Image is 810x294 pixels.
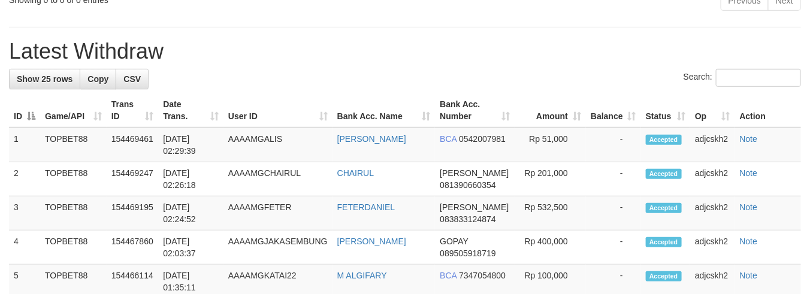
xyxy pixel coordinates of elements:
td: - [586,196,641,231]
span: BCA [440,134,457,144]
span: BCA [440,271,457,280]
td: Rp 51,000 [515,128,586,162]
th: Amount: activate to sort column ascending [515,93,586,128]
span: Accepted [646,135,682,145]
a: Copy [80,69,116,89]
a: Note [740,134,758,144]
th: Game/API: activate to sort column ascending [40,93,107,128]
td: 154469195 [107,196,159,231]
th: Status: activate to sort column ascending [641,93,690,128]
td: [DATE] 02:24:52 [158,196,223,231]
span: [PERSON_NAME] [440,202,509,212]
a: Note [740,237,758,246]
th: Bank Acc. Name: activate to sort column ascending [333,93,436,128]
td: adjcskh2 [690,231,735,265]
td: 1 [9,128,40,162]
th: Balance: activate to sort column ascending [586,93,641,128]
td: Rp 201,000 [515,162,586,196]
td: 2 [9,162,40,196]
th: ID: activate to sort column descending [9,93,40,128]
th: Action [735,93,801,128]
th: Op: activate to sort column ascending [690,93,735,128]
span: Copy 0542007981 to clipboard [459,134,506,144]
td: - [586,162,641,196]
a: [PERSON_NAME] [337,134,406,144]
td: AAAAMGALIS [223,128,333,162]
td: [DATE] 02:29:39 [158,128,223,162]
a: Show 25 rows [9,69,80,89]
td: 154467860 [107,231,159,265]
span: CSV [123,74,141,84]
td: TOPBET88 [40,196,107,231]
a: CSV [116,69,149,89]
td: adjcskh2 [690,196,735,231]
span: Accepted [646,271,682,281]
td: adjcskh2 [690,128,735,162]
td: 154469247 [107,162,159,196]
td: TOPBET88 [40,128,107,162]
td: Rp 532,500 [515,196,586,231]
a: Note [740,168,758,178]
span: [PERSON_NAME] [440,168,509,178]
span: Copy 7347054800 to clipboard [459,271,506,280]
td: AAAAMGFETER [223,196,333,231]
input: Search: [716,69,801,87]
a: M ALGIFARY [337,271,387,280]
a: CHAIRUL [337,168,374,178]
label: Search: [684,69,801,87]
td: 154469461 [107,128,159,162]
span: Copy [87,74,108,84]
span: Show 25 rows [17,74,72,84]
td: [DATE] 02:03:37 [158,231,223,265]
th: User ID: activate to sort column ascending [223,93,333,128]
td: adjcskh2 [690,162,735,196]
a: [PERSON_NAME] [337,237,406,246]
th: Date Trans.: activate to sort column ascending [158,93,223,128]
th: Bank Acc. Number: activate to sort column ascending [435,93,515,128]
span: Copy 081390660354 to clipboard [440,180,495,190]
td: [DATE] 02:26:18 [158,162,223,196]
h1: Latest Withdraw [9,40,801,63]
th: Trans ID: activate to sort column ascending [107,93,159,128]
span: Accepted [646,237,682,247]
span: Copy 083833124874 to clipboard [440,214,495,224]
td: AAAAMGJAKASEMBUNG [223,231,333,265]
a: Note [740,202,758,212]
td: TOPBET88 [40,162,107,196]
td: 3 [9,196,40,231]
a: Note [740,271,758,280]
span: Accepted [646,169,682,179]
td: - [586,231,641,265]
td: - [586,128,641,162]
a: FETERDANIEL [337,202,395,212]
td: TOPBET88 [40,231,107,265]
span: Copy 089505918719 to clipboard [440,248,495,258]
span: Accepted [646,203,682,213]
td: AAAAMGCHAIRUL [223,162,333,196]
td: Rp 400,000 [515,231,586,265]
td: 4 [9,231,40,265]
span: GOPAY [440,237,468,246]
